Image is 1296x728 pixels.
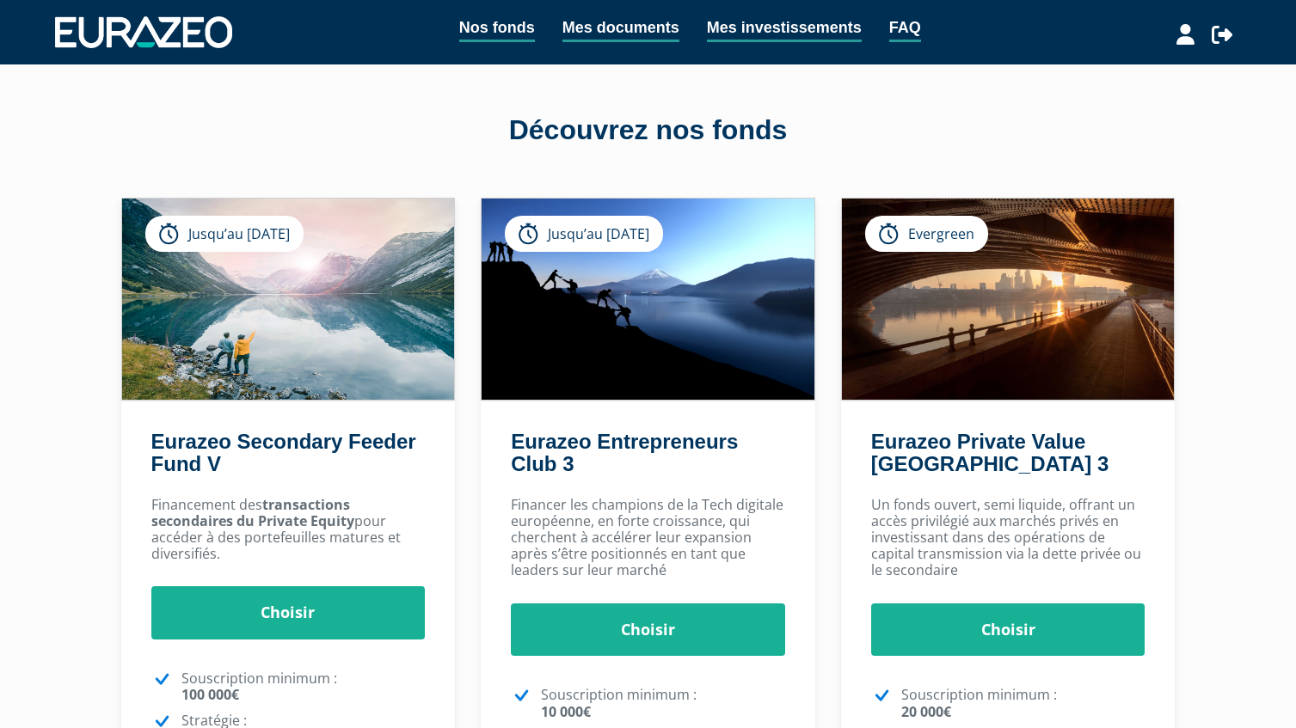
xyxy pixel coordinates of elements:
div: Jusqu’au [DATE] [505,216,663,252]
a: Eurazeo Private Value [GEOGRAPHIC_DATA] 3 [871,430,1109,475]
a: Nos fonds [459,15,535,42]
p: Financement des pour accéder à des portefeuilles matures et diversifiés. [151,497,426,563]
a: Choisir [871,603,1146,657]
div: Découvrez nos fonds [158,111,1139,150]
strong: 10 000€ [541,702,591,721]
img: 1732889491-logotype_eurazeo_blanc_rvb.png [55,16,232,47]
p: Financer les champions de la Tech digitale européenne, en forte croissance, qui cherchent à accél... [511,497,785,579]
div: Jusqu’au [DATE] [145,216,304,252]
div: Evergreen [865,216,988,252]
strong: 100 000€ [181,685,239,704]
img: Eurazeo Private Value Europe 3 [842,199,1175,400]
p: Souscription minimum : [541,687,785,719]
strong: 20 000€ [901,702,951,721]
p: Un fonds ouvert, semi liquide, offrant un accès privilégié aux marchés privés en investissant dan... [871,497,1146,579]
img: Eurazeo Secondary Feeder Fund V [122,199,455,400]
a: Choisir [511,603,785,657]
p: Souscription minimum : [181,670,426,703]
strong: transactions secondaires du Private Equity [151,495,354,530]
a: Choisir [151,586,426,639]
a: Mes investissements [707,15,862,42]
a: FAQ [889,15,921,42]
a: Mes documents [562,15,679,42]
a: Eurazeo Entrepreneurs Club 3 [511,430,738,475]
p: Souscription minimum : [901,687,1146,719]
img: Eurazeo Entrepreneurs Club 3 [482,199,814,400]
a: Eurazeo Secondary Feeder Fund V [151,430,416,475]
